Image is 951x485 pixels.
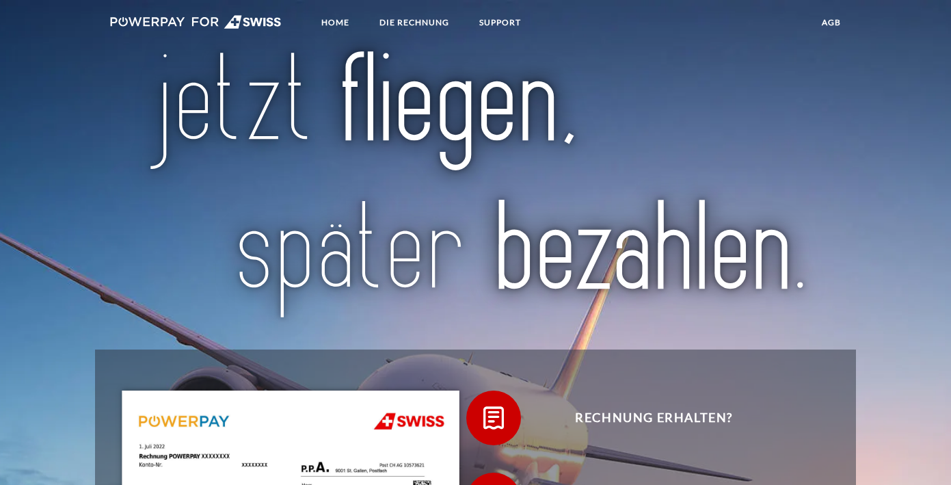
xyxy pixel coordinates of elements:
a: agb [810,10,853,35]
a: DIE RECHNUNG [368,10,461,35]
span: Rechnung erhalten? [486,391,821,445]
button: Rechnung erhalten? [466,391,822,445]
a: SUPPORT [468,10,533,35]
img: logo-swiss-white.svg [110,15,282,29]
img: qb_bill.svg [477,401,511,435]
img: title-swiss_de.svg [143,49,808,324]
a: Home [310,10,361,35]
